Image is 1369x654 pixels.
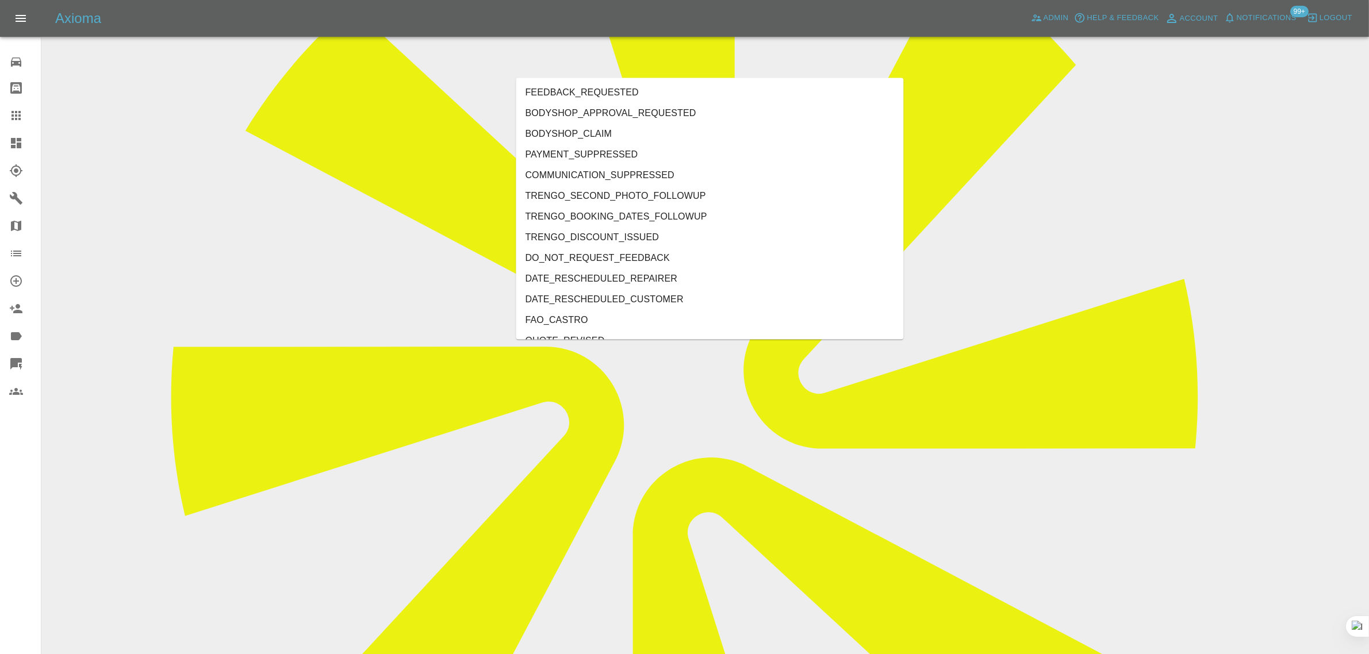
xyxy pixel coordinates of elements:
li: DATE_RESCHEDULED_CUSTOMER [516,289,904,310]
li: BODYSHOP_APPROVAL_REQUESTED [516,103,904,124]
li: TRENGO_DISCOUNT_ISSUED [516,227,904,248]
li: PAYMENT_SUPPRESSED [516,144,904,165]
li: COMMUNICATION_SUPPRESSED [516,165,904,186]
li: TRENGO_SECOND_PHOTO_FOLLOWUP [516,186,904,206]
li: FEEDBACK_REQUESTED [516,82,904,103]
li: DATE_RESCHEDULED_REPAIRER [516,268,904,289]
li: DO_NOT_REQUEST_FEEDBACK [516,248,904,268]
li: BODYSHOP_CLAIM [516,124,904,144]
li: FAO_CASTRO [516,310,904,330]
li: QUOTE_REVISED [516,330,904,351]
li: TRENGO_BOOKING_DATES_FOLLOWUP [516,206,904,227]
